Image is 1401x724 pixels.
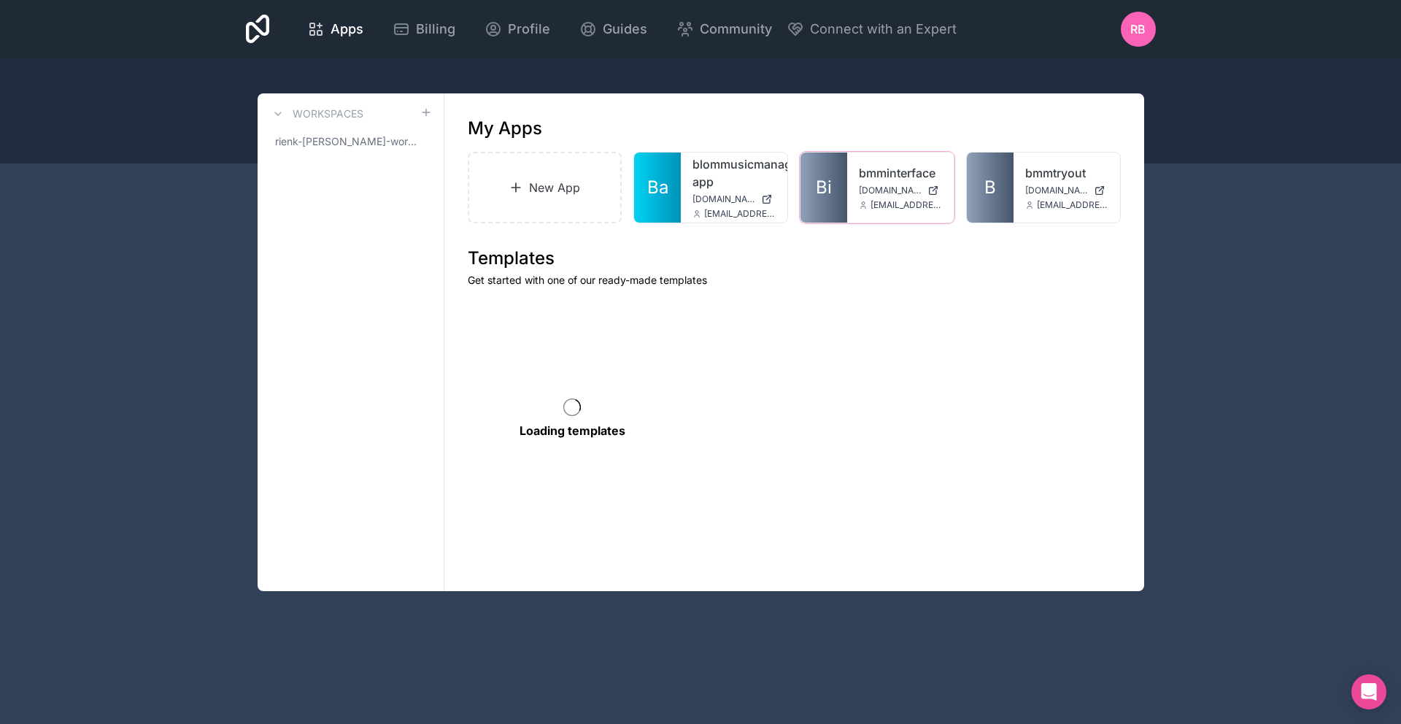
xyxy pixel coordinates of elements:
[416,19,455,39] span: Billing
[293,107,363,121] h3: Workspaces
[647,176,668,199] span: Ba
[787,19,957,39] button: Connect with an Expert
[468,273,1121,288] p: Get started with one of our ready-made templates
[275,134,420,149] span: rienk-[PERSON_NAME]-workspace
[508,19,550,39] span: Profile
[520,422,625,439] p: Loading templates
[692,193,776,205] a: [DOMAIN_NAME]
[692,193,755,205] span: [DOMAIN_NAME]
[1025,185,1108,196] a: [DOMAIN_NAME]
[692,155,776,190] a: blommusicmanagement-app
[665,13,784,45] a: Community
[700,19,772,39] span: Community
[800,153,847,223] a: Bi
[1351,674,1386,709] div: Open Intercom Messenger
[1130,20,1146,38] span: RB
[810,19,957,39] span: Connect with an Expert
[859,185,942,196] a: [DOMAIN_NAME]
[859,164,942,182] a: bmminterface
[704,208,776,220] span: [EMAIL_ADDRESS][DOMAIN_NAME]
[468,117,542,140] h1: My Apps
[468,247,1121,270] h1: Templates
[634,153,681,223] a: Ba
[859,185,922,196] span: [DOMAIN_NAME]
[269,128,432,155] a: rienk-[PERSON_NAME]-workspace
[816,176,832,199] span: Bi
[381,13,467,45] a: Billing
[568,13,659,45] a: Guides
[296,13,375,45] a: Apps
[871,199,942,211] span: [EMAIL_ADDRESS][DOMAIN_NAME]
[1037,199,1108,211] span: [EMAIL_ADDRESS][DOMAIN_NAME]
[473,13,562,45] a: Profile
[1025,164,1108,182] a: bmmtryout
[984,176,996,199] span: B
[331,19,363,39] span: Apps
[269,105,363,123] a: Workspaces
[967,153,1014,223] a: B
[603,19,647,39] span: Guides
[468,152,622,223] a: New App
[1025,185,1088,196] span: [DOMAIN_NAME]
